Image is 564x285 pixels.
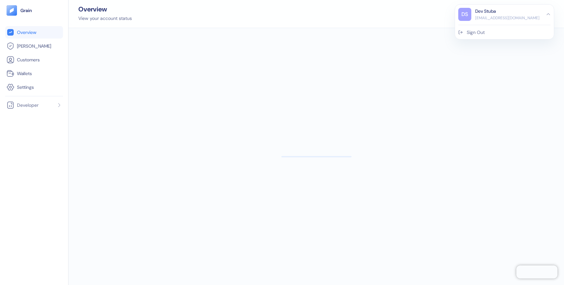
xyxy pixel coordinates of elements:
div: Sign Out [467,29,485,36]
span: [PERSON_NAME] [17,43,51,49]
a: [PERSON_NAME] [7,42,62,50]
div: [EMAIL_ADDRESS][DOMAIN_NAME] [475,15,540,21]
a: Settings [7,83,62,91]
span: Settings [17,84,34,90]
a: Overview [7,28,62,36]
span: Customers [17,56,40,63]
div: View your account status [78,15,132,22]
div: DS [458,8,471,21]
span: Overview [17,29,36,36]
span: Developer [17,102,39,108]
div: Dev Stuba [475,8,496,15]
img: logo-tablet-V2.svg [7,5,17,16]
img: logo [20,8,32,13]
iframe: Chatra live chat [516,265,557,278]
a: Wallets [7,70,62,77]
div: Overview [78,6,132,12]
a: Customers [7,56,62,64]
span: Wallets [17,70,32,77]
